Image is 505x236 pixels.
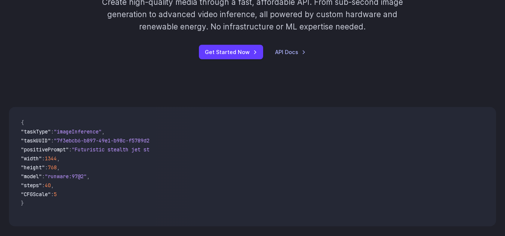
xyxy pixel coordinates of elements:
a: API Docs [275,48,306,56]
span: "taskUUID" [21,137,51,144]
span: , [57,164,60,171]
span: { [21,119,24,126]
span: : [69,146,72,153]
span: "Futuristic stealth jet streaking through a neon-lit cityscape with glowing purple exhaust" [72,146,344,153]
span: "CFGScale" [21,191,51,198]
span: "steps" [21,182,42,189]
a: Get Started Now [199,45,263,59]
span: 5 [54,191,57,198]
span: "width" [21,155,42,162]
span: 40 [45,182,51,189]
span: : [51,137,54,144]
span: : [42,182,45,189]
span: : [51,128,54,135]
span: 1344 [45,155,57,162]
span: "runware:97@2" [45,173,87,180]
span: "model" [21,173,42,180]
span: 768 [48,164,57,171]
span: "taskType" [21,128,51,135]
span: , [51,182,54,189]
span: , [57,155,60,162]
span: : [45,164,48,171]
span: "positivePrompt" [21,146,69,153]
span: "height" [21,164,45,171]
span: : [42,173,45,180]
span: } [21,200,24,207]
span: : [42,155,45,162]
span: : [51,191,54,198]
span: , [87,173,90,180]
span: "imageInference" [54,128,102,135]
span: "7f3ebcb6-b897-49e1-b98c-f5789d2d40d7" [54,137,167,144]
span: , [102,128,105,135]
